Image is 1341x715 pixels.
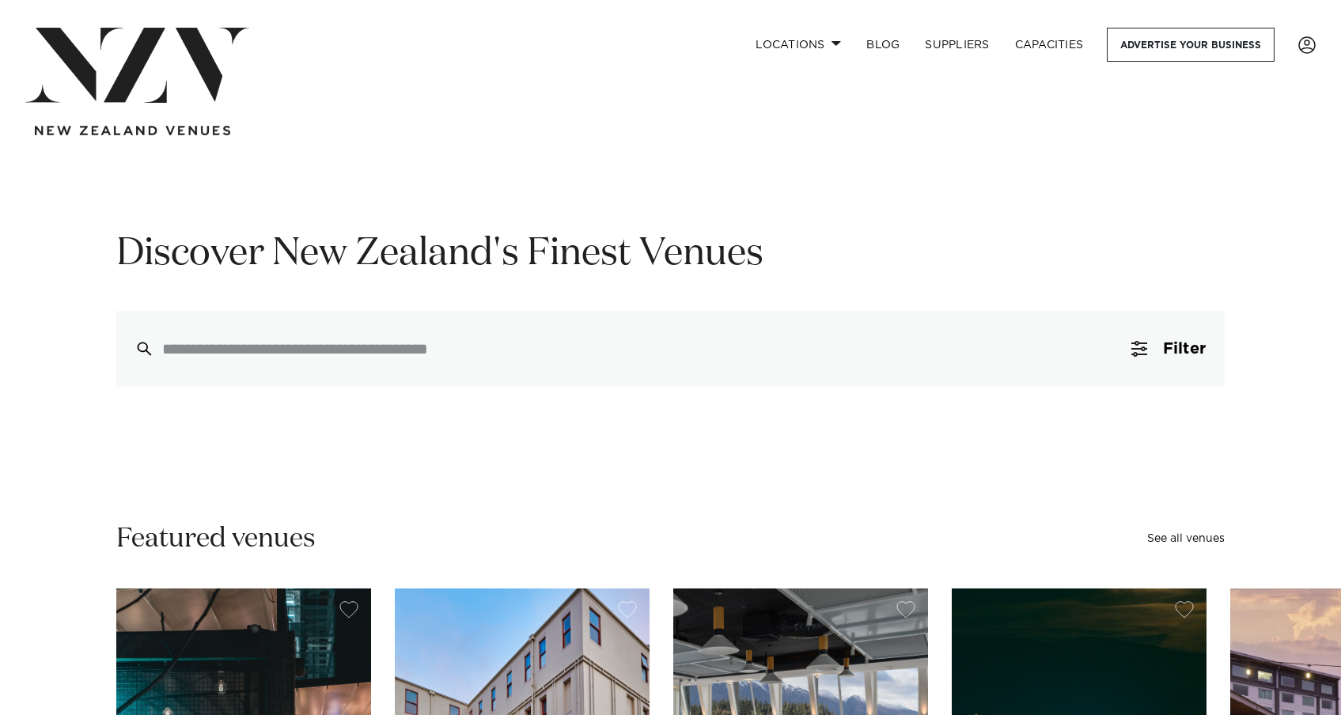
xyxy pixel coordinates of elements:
a: SUPPLIERS [912,28,1002,62]
span: Filter [1163,341,1206,357]
h1: Discover New Zealand's Finest Venues [116,229,1225,279]
a: Capacities [1002,28,1097,62]
a: BLOG [854,28,912,62]
img: new-zealand-venues-text.png [35,126,230,136]
a: See all venues [1147,533,1225,544]
img: nzv-logo.png [25,28,249,103]
h2: Featured venues [116,521,316,557]
a: Locations [743,28,854,62]
button: Filter [1112,311,1225,387]
a: Advertise your business [1107,28,1275,62]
